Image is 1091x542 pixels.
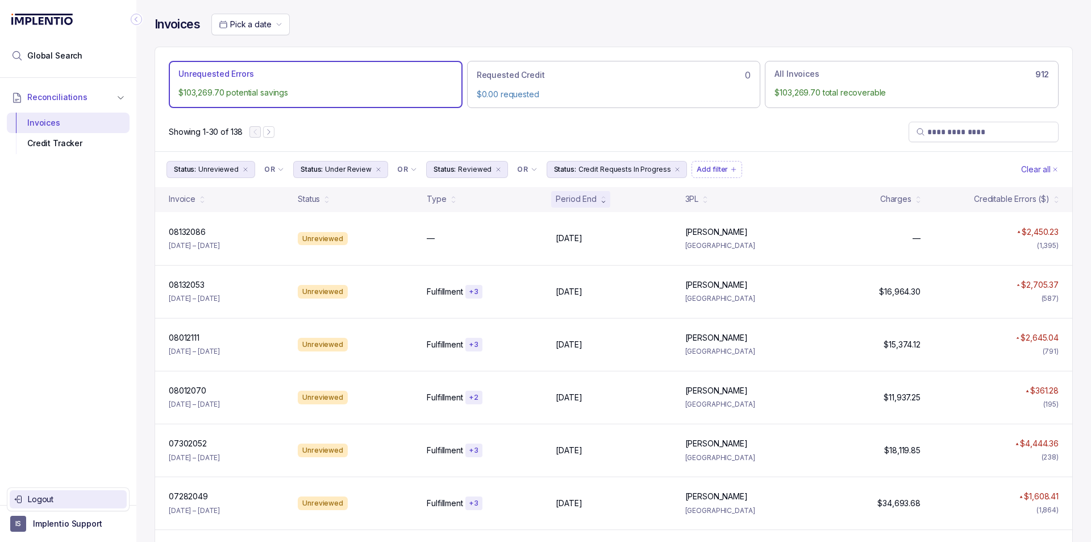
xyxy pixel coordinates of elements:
[877,498,921,509] p: $34,693.68
[427,498,463,509] p: Fulfillment
[166,161,1019,178] ul: Filter Group
[554,164,576,175] p: Status:
[169,399,220,410] p: [DATE] – [DATE]
[169,293,220,304] p: [DATE] – [DATE]
[211,14,290,35] button: Date Range Picker
[16,133,120,154] div: Credit Tracker
[426,161,508,178] li: Filter Chip Reviewed
[556,193,597,205] div: Period End
[685,193,699,205] div: 3PL
[27,92,88,103] span: Reconciliations
[1017,284,1020,287] img: red pointer upwards
[7,110,130,156] div: Reconciliations
[293,161,388,178] button: Filter Chip Under Review
[884,392,921,403] p: $11,937.25
[685,346,801,357] p: [GEOGRAPHIC_DATA]
[578,164,671,175] p: Credit Requests In Progress
[1021,279,1059,291] p: $2,705.37
[298,232,348,246] div: Unreviewed
[469,393,479,402] p: + 2
[298,285,348,299] div: Unreviewed
[685,226,748,238] p: [PERSON_NAME]
[397,165,417,174] li: Filter Chip Connector undefined
[1043,399,1059,410] div: (195)
[198,164,239,175] p: Unreviewed
[1021,332,1059,344] p: $2,645.04
[169,240,220,251] p: [DATE] – [DATE]
[1019,161,1061,178] button: Clear Filters
[1035,70,1049,79] h6: 912
[477,69,545,81] p: Requested Credit
[374,165,383,174] div: remove content
[169,126,243,138] p: Showing 1-30 of 138
[178,68,253,80] p: Unrequested Errors
[974,193,1050,205] div: Creditable Errors ($)
[434,164,456,175] p: Status:
[547,161,688,178] li: Filter Chip Credit Requests In Progress
[397,165,408,174] p: OR
[1030,385,1059,396] p: $361.28
[692,161,742,178] button: Filter Chip Add filter
[427,445,463,456] p: Fulfillment
[178,87,453,98] p: $103,269.70 potential savings
[1020,438,1059,449] p: $4,444.36
[469,446,479,455] p: + 3
[169,505,220,516] p: [DATE] – [DATE]
[673,165,682,174] div: remove content
[556,233,582,244] p: [DATE]
[556,339,582,350] p: [DATE]
[884,445,921,456] p: $18,119.85
[477,68,751,82] div: 0
[10,516,126,532] button: User initialsImplentio Support
[879,286,921,297] p: $16,964.30
[169,438,207,449] p: 07302052
[427,233,435,244] p: —
[685,491,748,502] p: [PERSON_NAME]
[33,518,102,529] p: Implentio Support
[685,293,801,304] p: [GEOGRAPHIC_DATA]
[427,193,446,205] div: Type
[427,286,463,297] p: Fulfillment
[1037,240,1059,251] div: (1,395)
[264,165,284,174] li: Filter Chip Connector undefined
[298,193,320,205] div: Status
[155,16,200,32] h4: Invoices
[298,338,348,351] div: Unreviewed
[169,279,205,291] p: 08132053
[219,19,271,30] search: Date Range Picker
[774,87,1049,98] p: $103,269.70 total recoverable
[685,240,801,251] p: [GEOGRAPHIC_DATA]
[230,19,271,29] span: Pick a date
[298,444,348,457] div: Unreviewed
[774,68,819,80] p: All Invoices
[10,516,26,532] span: User initials
[169,452,220,464] p: [DATE] – [DATE]
[556,445,582,456] p: [DATE]
[884,339,921,350] p: $15,374.12
[685,452,801,464] p: [GEOGRAPHIC_DATA]
[685,505,801,516] p: [GEOGRAPHIC_DATA]
[169,332,199,344] p: 08012111
[169,61,1059,107] ul: Action Tab Group
[166,161,255,178] button: Filter Chip Unreviewed
[427,339,463,350] p: Fulfillment
[169,226,206,238] p: 08132086
[913,233,921,244] p: —
[1021,164,1051,175] p: Clear all
[556,392,582,403] p: [DATE]
[264,165,275,174] p: OR
[169,193,195,205] div: Invoice
[1024,491,1059,502] p: $1,608.41
[517,165,528,174] p: OR
[298,391,348,404] div: Unreviewed
[685,438,748,449] p: [PERSON_NAME]
[393,162,422,177] button: Filter Chip Connector undefined
[301,164,323,175] p: Status:
[469,287,479,296] p: + 3
[685,399,801,410] p: [GEOGRAPHIC_DATA]
[169,385,206,396] p: 08012070
[241,165,250,174] div: remove content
